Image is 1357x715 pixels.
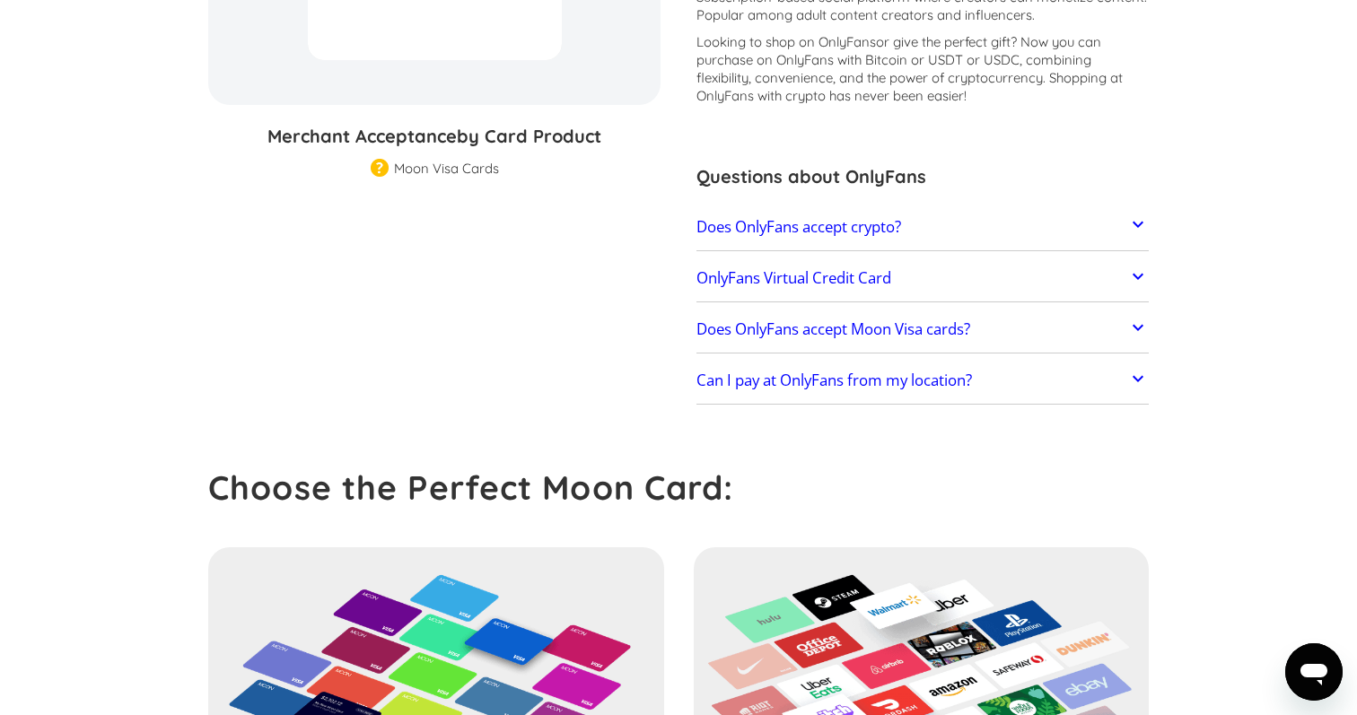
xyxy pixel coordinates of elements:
[696,208,1149,246] a: Does OnlyFans accept crypto?
[1285,643,1343,701] iframe: Button to launch messaging window
[696,320,970,338] h2: Does OnlyFans accept Moon Visa cards?
[696,218,901,236] h2: Does OnlyFans accept crypto?
[208,466,733,508] strong: Choose the Perfect Moon Card:
[394,160,499,178] div: Moon Visa Cards
[696,33,1149,105] p: Looking to shop on OnlyFans ? Now you can purchase on OnlyFans with Bitcoin or USDT or USDC, comb...
[696,371,972,389] h2: Can I pay at OnlyFans from my location?
[696,163,1149,190] h3: Questions about OnlyFans
[208,123,661,150] h3: Merchant Acceptance
[457,125,601,147] span: by Card Product
[696,259,1149,297] a: OnlyFans Virtual Credit Card
[696,269,891,287] h2: OnlyFans Virtual Credit Card
[876,33,1011,50] span: or give the perfect gift
[696,310,1149,348] a: Does OnlyFans accept Moon Visa cards?
[696,362,1149,400] a: Can I pay at OnlyFans from my location?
